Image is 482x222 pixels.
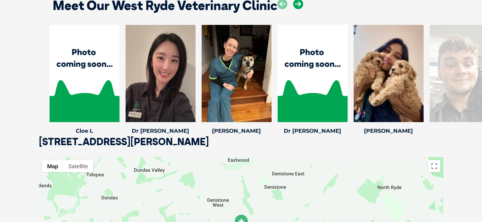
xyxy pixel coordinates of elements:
button: Toggle fullscreen view [428,160,440,172]
h4: Cloe L [50,128,120,134]
h4: Dr [PERSON_NAME] [278,128,348,134]
button: Show street map [42,160,63,172]
h4: [PERSON_NAME] [354,128,424,134]
h4: [PERSON_NAME] [202,128,272,134]
h4: Dr [PERSON_NAME] [126,128,196,134]
button: Show satellite imagery [63,160,93,172]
